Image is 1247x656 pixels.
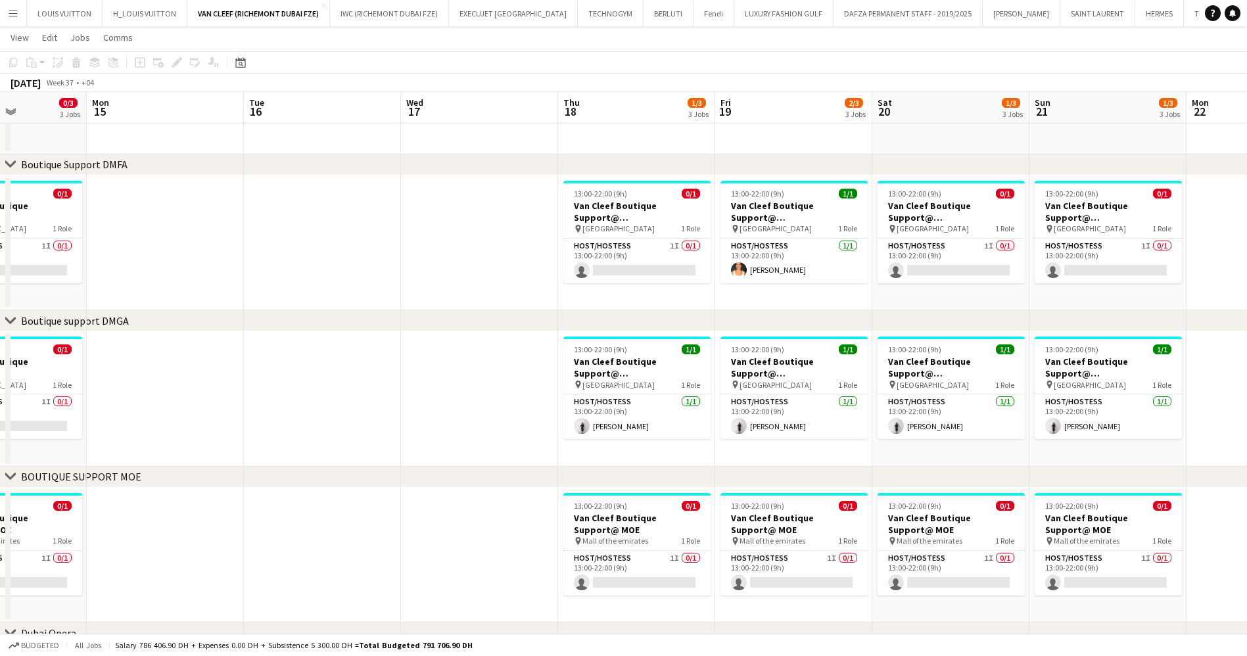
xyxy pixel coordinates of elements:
[11,32,29,43] span: View
[995,536,1014,546] span: 1 Role
[37,29,62,46] a: Edit
[53,536,72,546] span: 1 Role
[563,512,711,536] h3: Van Cleef Boutique Support@ MOE
[996,344,1014,354] span: 1/1
[1060,1,1135,26] button: SAINT LAURENT
[1035,512,1182,536] h3: Van Cleef Boutique Support@ MOE
[72,640,104,650] span: All jobs
[21,314,129,327] div: Boutique support DMGA
[21,641,59,650] span: Budgeted
[563,493,711,596] app-job-card: 13:00-22:00 (9h)0/1Van Cleef Boutique Support@ MOE Mall of the emirates1 RoleHost/Hostess1I0/113:...
[1035,337,1182,439] app-job-card: 13:00-22:00 (9h)1/1Van Cleef Boutique Support@ [GEOGRAPHIC_DATA] [GEOGRAPHIC_DATA]1 RoleHost/Host...
[1035,551,1182,596] app-card-role: Host/Hostess1I0/113:00-22:00 (9h)
[65,29,95,46] a: Jobs
[563,337,711,439] app-job-card: 13:00-22:00 (9h)1/1Van Cleef Boutique Support@ [GEOGRAPHIC_DATA] [GEOGRAPHIC_DATA]1 RoleHost/Host...
[21,470,141,483] div: BOUTIQUE SUPPORT MOE
[734,1,834,26] button: LUXURY FASHION GULF
[681,223,700,233] span: 1 Role
[740,536,805,546] span: Mall of the emirates
[878,200,1025,223] h3: Van Cleef Boutique Support@ [GEOGRAPHIC_DATA]
[1035,394,1182,439] app-card-role: Host/Hostess1/113:00-22:00 (9h)[PERSON_NAME]
[731,189,784,199] span: 13:00-22:00 (9h)
[878,394,1025,439] app-card-role: Host/Hostess1/113:00-22:00 (9h)[PERSON_NAME]
[682,344,700,354] span: 1/1
[878,512,1025,536] h3: Van Cleef Boutique Support@ MOE
[582,380,655,390] span: [GEOGRAPHIC_DATA]
[720,551,868,596] app-card-role: Host/Hostess1I0/113:00-22:00 (9h)
[740,380,812,390] span: [GEOGRAPHIC_DATA]
[720,181,868,283] app-job-card: 13:00-22:00 (9h)1/1Van Cleef Boutique Support@ [GEOGRAPHIC_DATA] [GEOGRAPHIC_DATA]1 RoleHost/Host...
[720,394,868,439] app-card-role: Host/Hostess1/113:00-22:00 (9h)[PERSON_NAME]
[90,104,109,119] span: 15
[187,1,330,26] button: VAN CLEEF (RICHEMONT DUBAI FZE)
[249,97,264,108] span: Tue
[1190,104,1209,119] span: 22
[1035,97,1050,108] span: Sun
[574,189,627,199] span: 13:00-22:00 (9h)
[53,344,72,354] span: 0/1
[70,32,90,43] span: Jobs
[1035,239,1182,283] app-card-role: Host/Hostess1I0/113:00-22:00 (9h)
[838,536,857,546] span: 1 Role
[1035,356,1182,379] h3: Van Cleef Boutique Support@ [GEOGRAPHIC_DATA]
[53,223,72,233] span: 1 Role
[731,501,784,511] span: 13:00-22:00 (9h)
[878,337,1025,439] div: 13:00-22:00 (9h)1/1Van Cleef Boutique Support@ [GEOGRAPHIC_DATA] [GEOGRAPHIC_DATA]1 RoleHost/Host...
[561,104,580,119] span: 18
[1152,536,1171,546] span: 1 Role
[731,344,784,354] span: 13:00-22:00 (9h)
[1159,98,1177,108] span: 1/3
[98,29,138,46] a: Comms
[1045,344,1098,354] span: 13:00-22:00 (9h)
[888,501,941,511] span: 13:00-22:00 (9h)
[694,1,734,26] button: Fendi
[838,223,857,233] span: 1 Role
[681,380,700,390] span: 1 Role
[563,97,580,108] span: Thu
[644,1,694,26] button: BERLUTI
[21,626,76,640] div: Dubai Opera
[59,98,78,108] span: 0/3
[878,551,1025,596] app-card-role: Host/Hostess1I0/113:00-22:00 (9h)
[115,640,473,650] div: Salary 786 406.90 DH + Expenses 0.00 DH + Subsistence 5 300.00 DH =
[1035,181,1182,283] div: 13:00-22:00 (9h)0/1Van Cleef Boutique Support@ [GEOGRAPHIC_DATA] [GEOGRAPHIC_DATA]1 RoleHost/Host...
[718,104,731,119] span: 19
[563,356,711,379] h3: Van Cleef Boutique Support@ [GEOGRAPHIC_DATA]
[983,1,1060,26] button: [PERSON_NAME]
[688,98,706,108] span: 1/3
[1054,536,1119,546] span: Mall of the emirates
[681,536,700,546] span: 1 Role
[11,76,41,89] div: [DATE]
[1035,200,1182,223] h3: Van Cleef Boutique Support@ [GEOGRAPHIC_DATA]
[578,1,644,26] button: TECHNOGYM
[876,104,892,119] span: 20
[103,32,133,43] span: Comms
[1054,380,1126,390] span: [GEOGRAPHIC_DATA]
[21,158,128,171] div: Boutique Support DMFA
[53,380,72,390] span: 1 Role
[563,394,711,439] app-card-role: Host/Hostess1/113:00-22:00 (9h)[PERSON_NAME]
[1002,98,1020,108] span: 1/3
[897,380,969,390] span: [GEOGRAPHIC_DATA]
[720,337,868,439] app-job-card: 13:00-22:00 (9h)1/1Van Cleef Boutique Support@ [GEOGRAPHIC_DATA] [GEOGRAPHIC_DATA]1 RoleHost/Host...
[574,344,627,354] span: 13:00-22:00 (9h)
[720,239,868,283] app-card-role: Host/Hostess1/113:00-22:00 (9h)[PERSON_NAME]
[563,181,711,283] app-job-card: 13:00-22:00 (9h)0/1Van Cleef Boutique Support@ [GEOGRAPHIC_DATA] [GEOGRAPHIC_DATA]1 RoleHost/Host...
[897,536,962,546] span: Mall of the emirates
[1135,1,1184,26] button: HERMES
[878,493,1025,596] app-job-card: 13:00-22:00 (9h)0/1Van Cleef Boutique Support@ MOE Mall of the emirates1 RoleHost/Hostess1I0/113:...
[563,239,711,283] app-card-role: Host/Hostess1I0/113:00-22:00 (9h)
[845,109,866,119] div: 3 Jobs
[839,189,857,199] span: 1/1
[1002,109,1023,119] div: 3 Jobs
[1054,223,1126,233] span: [GEOGRAPHIC_DATA]
[688,109,709,119] div: 3 Jobs
[996,189,1014,199] span: 0/1
[330,1,449,26] button: IWC (RICHEMONT DUBAI FZE)
[1035,493,1182,596] app-job-card: 13:00-22:00 (9h)0/1Van Cleef Boutique Support@ MOE Mall of the emirates1 RoleHost/Hostess1I0/113:...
